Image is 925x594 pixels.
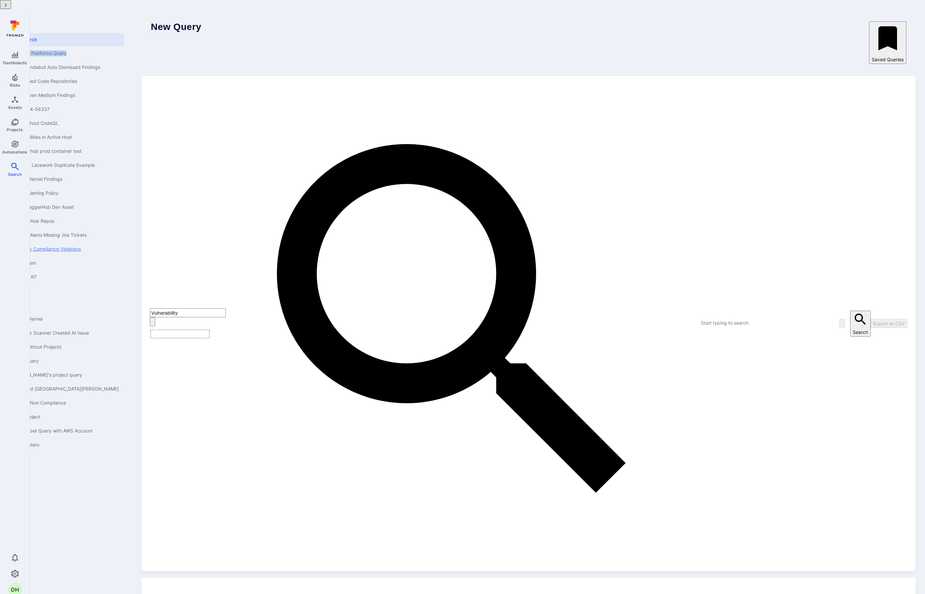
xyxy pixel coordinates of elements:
[5,102,124,116] a: CVE-2024-56337
[5,60,124,74] a: GH Dependabot Auto Dismissed Findings
[5,270,124,284] a: Libwebp R7
[5,88,124,102] a: Bitbar Open Medium Findings
[7,127,23,132] span: Projects
[5,256,124,270] a: SH OnPrem
[5,354,124,368] a: debug query
[871,319,907,328] button: Export as CSV
[151,21,201,64] h1: New Query
[5,298,124,312] a: DevOps
[150,308,226,317] input: Select basic entity
[5,424,124,438] a: Bitbar Asset Query with AWS Account
[700,319,756,327] textarea: Intelligence Graph search area
[5,340,124,354] a: Assets without Projects
[850,311,871,337] button: ig-search
[5,33,124,46] a: New search
[5,172,124,186] a: Inactive Kernel Findings
[5,312,124,326] a: Inactive Kernel
[5,410,124,424] a: Bitbar Project
[5,21,124,26] span: Search
[5,144,124,158] a: Swaggerhub prod container test
[5,46,124,60] a: Bugsnag Platforms Query
[5,242,124,256] a: Lacework Compliance Violations
[5,438,124,452] a: Data Centers
[5,228,124,242] a: CodeQL Alerts Missing Jira Tickets
[150,317,155,326] button: Open
[5,214,124,228] a: SwaggerHub Repos
[5,74,124,88] a: Unassigned Code Repositories
[839,319,845,328] span: Save query
[5,368,124,382] a: Daniel's project query
[2,149,27,154] span: Automations
[5,382,124,396] a: Bitbar and Santa Clara
[3,60,27,65] span: Dashboards
[5,186,124,200] a: IT AWS Alerting Policy
[8,105,22,110] span: Assets
[5,200,124,214] a: AWS SwaggerHub Dev Asset
[5,396,124,410] a: Aspecto Non Compliance
[3,2,8,8] i: Collapse navigation menu
[8,172,22,177] span: Search
[5,130,124,144] a: Vulnerabilities in Active Host
[869,21,906,64] button: Saved Queries
[5,326,124,340] a: Lacework Scanner Created At Issue
[10,83,20,88] span: Risks
[5,116,124,130] a: Repo without CodeQL
[5,284,124,298] a: Libwebp
[5,158,124,172] a: Rapid7 & Lacework Duplicate Example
